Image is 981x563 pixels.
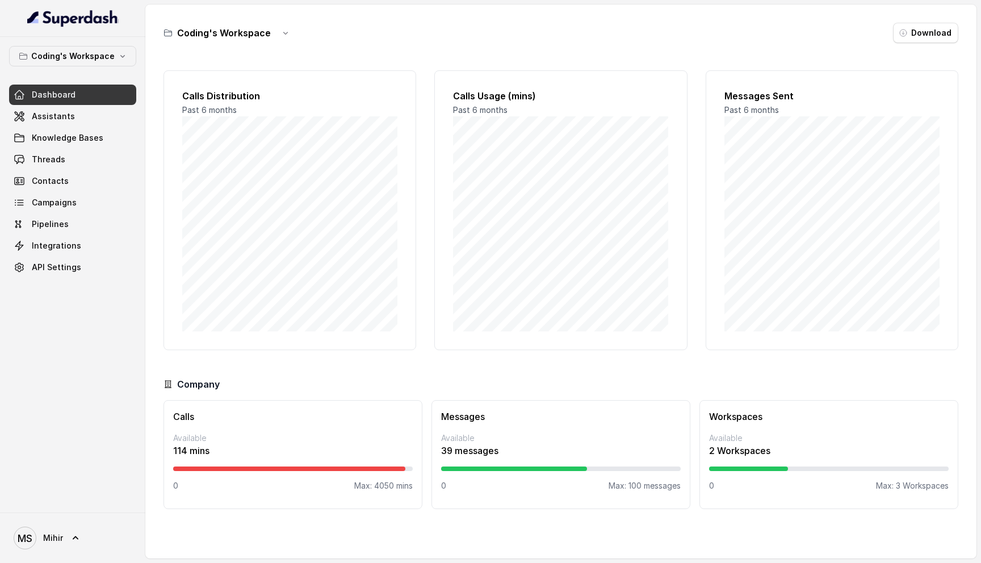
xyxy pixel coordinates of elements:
p: 0 [709,480,714,491]
span: Dashboard [32,89,76,100]
span: Mihir [43,532,63,544]
h3: Calls [173,410,413,423]
span: Assistants [32,111,75,122]
p: Available [441,432,681,444]
p: Max: 4050 mins [354,480,413,491]
span: Past 6 months [453,105,508,115]
span: Contacts [32,175,69,187]
a: Dashboard [9,85,136,105]
h2: Calls Usage (mins) [453,89,668,103]
span: Past 6 months [182,105,237,115]
span: Pipelines [32,219,69,230]
p: 0 [441,480,446,491]
p: Available [709,432,949,444]
button: Coding's Workspace [9,46,136,66]
h3: Coding's Workspace [177,26,271,40]
img: light.svg [27,9,119,27]
a: Threads [9,149,136,170]
a: Campaigns [9,192,136,213]
span: API Settings [32,262,81,273]
span: Threads [32,154,65,165]
p: Coding's Workspace [31,49,115,63]
span: Past 6 months [724,105,779,115]
span: Integrations [32,240,81,251]
p: 114 mins [173,444,413,457]
a: Knowledge Bases [9,128,136,148]
p: 39 messages [441,444,681,457]
a: Contacts [9,171,136,191]
p: 0 [173,480,178,491]
a: Mihir [9,522,136,554]
p: Max: 100 messages [609,480,681,491]
p: 2 Workspaces [709,444,949,457]
h3: Messages [441,410,681,423]
h3: Workspaces [709,410,949,423]
h2: Messages Sent [724,89,940,103]
span: Campaigns [32,197,77,208]
h2: Calls Distribution [182,89,397,103]
h3: Company [177,377,220,391]
a: Integrations [9,236,136,256]
a: Assistants [9,106,136,127]
p: Max: 3 Workspaces [876,480,949,491]
a: API Settings [9,257,136,278]
text: MS [18,532,32,544]
a: Pipelines [9,214,136,234]
p: Available [173,432,413,444]
span: Knowledge Bases [32,132,103,144]
button: Download [893,23,958,43]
